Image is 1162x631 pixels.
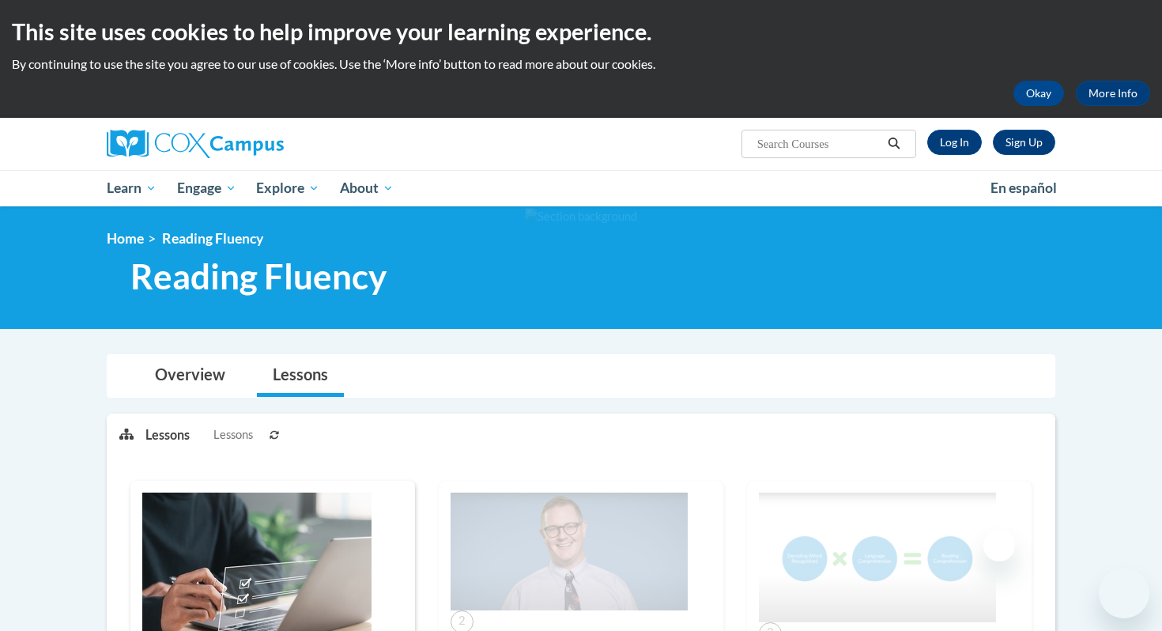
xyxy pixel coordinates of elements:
a: En español [980,172,1067,205]
span: Engage [177,179,236,198]
img: Course Image [451,493,688,610]
span: Reading Fluency [162,230,263,247]
h2: This site uses cookies to help improve your learning experience. [12,16,1150,47]
button: Okay [1013,81,1064,106]
a: Cox Campus [107,130,407,158]
input: Search Courses [756,134,882,153]
a: More Info [1076,81,1150,106]
img: Section background [525,208,637,225]
button: Search [882,134,906,153]
div: Main menu [83,170,1079,206]
a: About [330,170,404,206]
span: Learn [107,179,157,198]
a: Overview [139,355,241,397]
span: En español [990,179,1057,196]
a: Explore [246,170,330,206]
span: Explore [256,179,319,198]
span: Lessons [213,426,253,444]
p: By continuing to use the site you agree to our use of cookies. Use the ‘More info’ button to read... [12,55,1150,73]
img: Course Image [759,493,996,622]
span: About [340,179,394,198]
iframe: Close message [983,530,1015,561]
a: Register [993,130,1055,155]
img: Cox Campus [107,130,284,158]
a: Engage [167,170,247,206]
a: Log In [927,130,982,155]
a: Home [107,230,144,247]
a: Lessons [257,355,344,397]
span: Reading Fluency [130,255,387,297]
a: Learn [96,170,167,206]
p: Lessons [145,426,190,444]
iframe: Button to launch messaging window [1099,568,1149,618]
